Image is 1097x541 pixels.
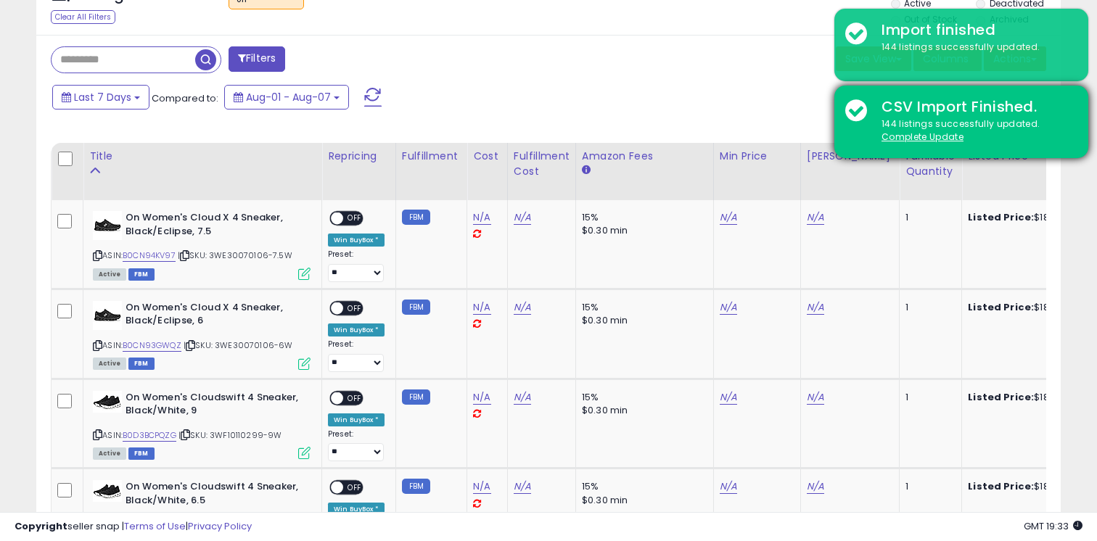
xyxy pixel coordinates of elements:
a: N/A [514,390,531,405]
small: FBM [402,300,430,315]
div: CSV Import Finished. [871,96,1077,117]
div: $180.00 [968,211,1088,224]
b: Listed Price: [968,390,1034,404]
a: N/A [807,479,824,494]
span: OFF [343,482,366,494]
div: Repricing [328,149,390,164]
div: $180.00 [968,301,1088,314]
div: 15% [582,480,702,493]
b: On Women's Cloud X 4 Sneaker, Black/Eclipse, 7.5 [126,211,302,241]
div: $180.00 [968,391,1088,404]
div: 15% [582,211,702,224]
img: 3144nPJ1AlL._SL40_.jpg [93,480,122,502]
a: B0CN93GWQZ [123,339,181,352]
small: FBM [402,389,430,405]
a: N/A [720,479,737,494]
b: Listed Price: [968,300,1034,314]
div: 144 listings successfully updated. [871,41,1077,54]
span: Aug-01 - Aug-07 [246,90,331,104]
div: Preset: [328,249,385,282]
div: 15% [582,391,702,404]
a: N/A [473,300,490,315]
div: [PERSON_NAME] [807,149,893,164]
a: N/A [807,390,824,405]
b: Listed Price: [968,210,1034,224]
img: 3144nPJ1AlL._SL40_.jpg [93,391,122,413]
div: Fulfillment [402,149,461,164]
small: Amazon Fees. [582,164,591,177]
span: Last 7 Days [74,90,131,104]
span: All listings currently available for purchase on Amazon [93,268,126,281]
b: Listed Price: [968,479,1034,493]
div: seller snap | | [15,520,252,534]
span: OFF [343,392,366,404]
div: Cost [473,149,501,164]
a: N/A [514,479,531,494]
a: Privacy Policy [188,519,252,533]
div: 1 [905,480,950,493]
u: Complete Update [882,131,964,143]
button: Aug-01 - Aug-07 [224,85,349,110]
div: Min Price [720,149,794,164]
img: 31-d1BOqunL._SL40_.jpg [93,211,122,240]
a: Terms of Use [124,519,186,533]
a: N/A [807,210,824,225]
span: OFF [343,302,366,314]
div: ASIN: [93,211,311,278]
div: $0.30 min [582,314,702,327]
div: ASIN: [93,301,311,368]
div: $0.30 min [582,404,702,417]
span: 2025-08-15 19:33 GMT [1024,519,1082,533]
span: | SKU: 3WF10110299-9W [178,429,282,441]
span: Compared to: [152,91,218,105]
div: Amazon Fees [582,149,707,164]
div: Title [89,149,316,164]
div: Win BuyBox * [328,413,385,426]
a: B0D3BCPQZG [123,429,176,442]
div: Win BuyBox * [328,234,385,247]
button: Last 7 Days [52,85,149,110]
div: Fulfillment Cost [514,149,570,179]
div: $180.00 [968,480,1088,493]
span: All listings currently available for purchase on Amazon [93,358,126,370]
div: Win BuyBox * [328,323,385,336]
span: | SKU: 3WE30070106-6W [184,339,293,351]
span: | SKU: 3WE30070106-7.5W [178,249,292,261]
div: Preset: [328,429,385,462]
div: $0.30 min [582,494,702,507]
a: N/A [514,210,531,225]
b: On Women's Cloudswift 4 Sneaker, Black/White, 6.5 [126,480,302,511]
a: N/A [807,300,824,315]
div: 1 [905,391,950,404]
div: Clear All Filters [51,10,115,24]
a: N/A [473,210,490,225]
a: N/A [720,390,737,405]
a: N/A [720,210,737,225]
span: FBM [128,358,155,370]
span: All listings currently available for purchase on Amazon [93,447,126,460]
img: 31-d1BOqunL._SL40_.jpg [93,301,122,330]
div: 1 [905,301,950,314]
a: N/A [514,300,531,315]
div: 15% [582,301,702,314]
a: N/A [473,479,490,494]
span: OFF [343,212,366,225]
small: FBM [402,210,430,225]
div: 144 listings successfully updated. [871,117,1077,144]
a: N/A [473,390,490,405]
b: On Women's Cloudswift 4 Sneaker, Black/White, 9 [126,391,302,421]
a: N/A [720,300,737,315]
div: Fulfillable Quantity [905,149,956,179]
button: Filters [229,46,285,72]
strong: Copyright [15,519,67,533]
a: B0CN94KV97 [123,249,176,262]
div: 1 [905,211,950,224]
div: Preset: [328,339,385,372]
div: ASIN: [93,391,311,458]
div: $0.30 min [582,224,702,237]
span: FBM [128,268,155,281]
span: FBM [128,447,155,460]
b: On Women's Cloud X 4 Sneaker, Black/Eclipse, 6 [126,301,302,331]
small: FBM [402,479,430,494]
div: Import finished [871,20,1077,41]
